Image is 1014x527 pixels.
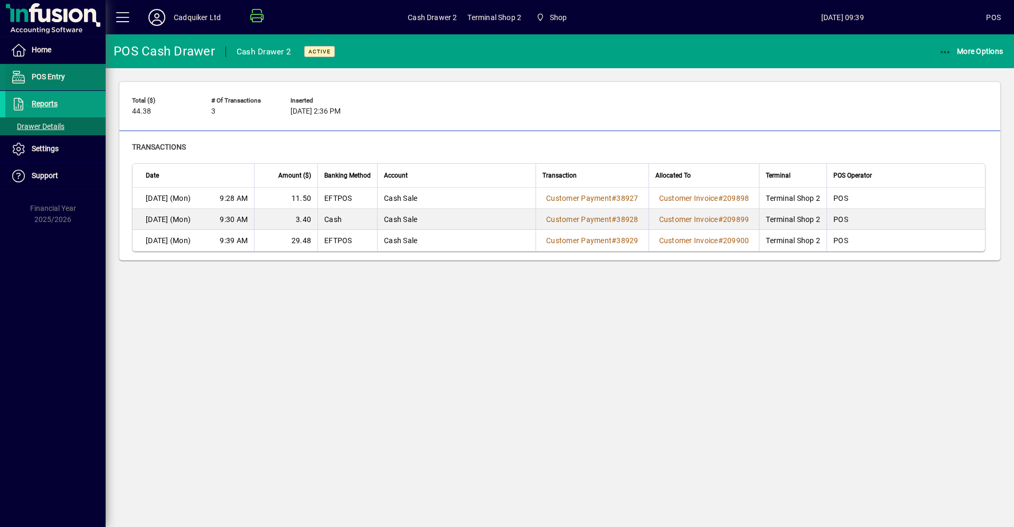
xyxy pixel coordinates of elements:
span: Date [146,170,159,181]
a: Customer Invoice#209900 [655,235,753,246]
span: Inserted [290,97,354,104]
a: Customer Invoice#209898 [655,192,753,204]
span: Active [308,48,331,55]
span: 209898 [723,194,749,202]
span: Terminal [766,170,791,181]
span: Home [32,45,51,54]
span: 44.38 [132,107,151,116]
span: # [612,194,616,202]
td: Cash Sale [377,230,536,251]
span: 38928 [616,215,638,224]
span: 38927 [616,194,638,202]
span: More Options [939,47,1003,56]
span: # [612,215,616,224]
span: [DATE] (Mon) [146,193,191,204]
td: POS [827,230,985,251]
a: POS Entry [5,64,106,90]
td: Cash [317,209,377,230]
span: Shop [550,9,567,26]
div: POS [986,9,1001,26]
a: Customer Payment#38927 [542,192,642,204]
span: Customer Invoice [659,194,718,202]
a: Home [5,37,106,63]
span: Customer Invoice [659,215,718,224]
a: Support [5,163,106,189]
span: Customer Payment [546,194,612,202]
span: 9:28 AM [220,193,248,204]
span: Banking Method [324,170,371,181]
span: # [718,215,723,224]
span: # [718,194,723,202]
span: # of Transactions [211,97,275,104]
td: EFTPOS [317,230,377,251]
td: Terminal Shop 2 [759,230,827,251]
span: Customer Payment [546,215,612,224]
button: More Options [936,42,1006,61]
span: Shop [532,8,571,27]
button: Profile [140,8,174,27]
td: 29.48 [254,230,317,251]
a: Customer Payment#38929 [542,235,642,246]
span: 209900 [723,236,749,245]
span: # [612,236,616,245]
span: Transactions [132,143,186,151]
span: Allocated To [655,170,691,181]
td: POS [827,209,985,230]
a: Drawer Details [5,117,106,135]
span: [DATE] (Mon) [146,214,191,225]
div: POS Cash Drawer [114,43,215,60]
td: EFTPOS [317,188,377,209]
a: Customer Invoice#209899 [655,214,753,225]
span: 9:39 AM [220,235,248,246]
span: 209899 [723,215,749,224]
span: 38929 [616,236,638,245]
td: 11.50 [254,188,317,209]
span: 9:30 AM [220,214,248,225]
span: 3 [211,107,215,116]
span: Account [384,170,408,181]
span: [DATE] 2:36 PM [290,107,341,116]
span: Total ($) [132,97,195,104]
span: Terminal Shop 2 [467,9,521,26]
span: Transaction [542,170,577,181]
span: # [718,236,723,245]
td: POS [827,188,985,209]
span: Support [32,171,58,180]
span: Settings [32,144,59,153]
span: Customer Payment [546,236,612,245]
a: Settings [5,136,106,162]
td: Cash Sale [377,209,536,230]
span: [DATE] (Mon) [146,235,191,246]
span: Customer Invoice [659,236,718,245]
div: Cadquiker Ltd [174,9,221,26]
div: Cash Drawer 2 [237,43,291,60]
a: Customer Payment#38928 [542,214,642,225]
td: Terminal Shop 2 [759,209,827,230]
td: 3.40 [254,209,317,230]
span: POS Operator [833,170,872,181]
td: Cash Sale [377,188,536,209]
span: Amount ($) [278,170,311,181]
span: [DATE] 09:39 [699,9,986,26]
td: Terminal Shop 2 [759,188,827,209]
span: Cash Drawer 2 [408,9,457,26]
span: POS Entry [32,72,65,81]
span: Drawer Details [11,122,64,131]
span: Reports [32,99,58,108]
